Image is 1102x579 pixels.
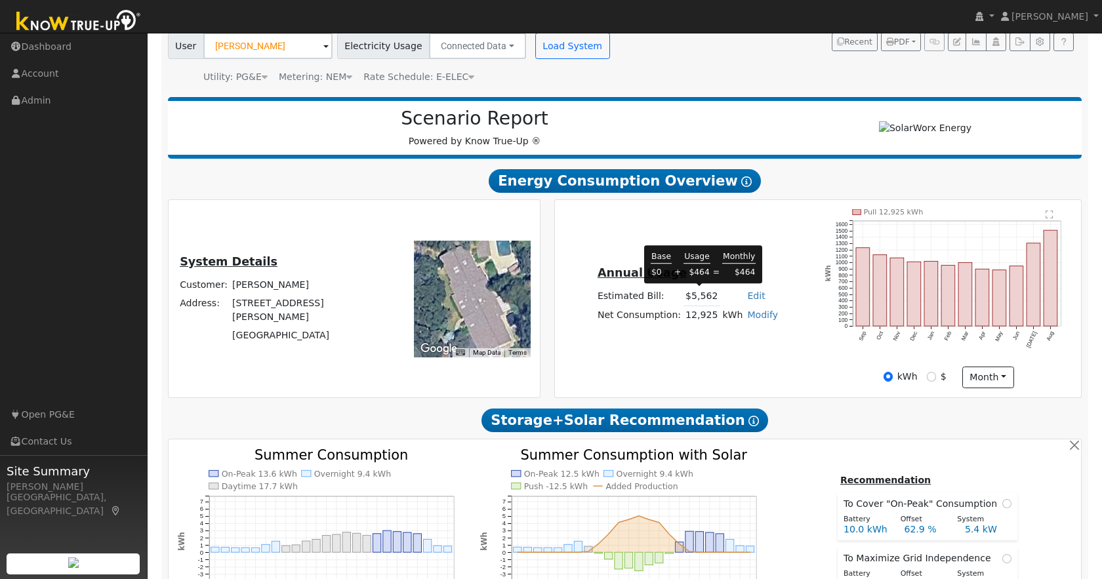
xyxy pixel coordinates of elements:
text: 1200 [836,247,848,253]
text: Nov [891,330,902,342]
span: Storage+Solar Recommendation [481,409,767,432]
text: Overnight 9.4 kWh [314,469,392,479]
button: Connected Data [429,33,526,59]
td: Net Consumption: [595,306,683,325]
rect: onclick="" [655,552,663,563]
text: Aug [1046,330,1055,342]
text: -1 [197,556,203,563]
rect: onclick="" [726,540,734,553]
rect: onclick="" [373,534,381,552]
td: = [712,266,720,279]
td: $0 [651,266,672,279]
rect: onclick="" [676,542,684,553]
input: Select a User [203,33,333,59]
td: 12,925 [684,306,720,325]
rect: onclick="" [393,532,401,553]
input: kWh [884,372,893,381]
td: [STREET_ADDRESS][PERSON_NAME] [230,294,378,327]
text: 600 [838,285,847,291]
rect: onclick="" [564,544,572,552]
rect: onclick="" [413,534,421,552]
text: 0 [199,549,203,556]
rect: onclick="" [907,262,921,326]
rect: onclick="" [890,258,904,326]
span: To Cover "On-Peak" Consumption [844,497,1002,511]
button: PDF [881,33,921,51]
a: Terms (opens in new tab) [508,349,527,356]
rect: onclick="" [1010,266,1023,327]
input: $ [927,372,936,381]
rect: onclick="" [302,541,310,552]
rect: onclick="" [584,546,592,552]
td: [GEOGRAPHIC_DATA] [230,327,378,345]
rect: onclick="" [686,531,694,552]
text: 400 [838,298,847,304]
td: Customer: [178,275,230,294]
rect: onclick="" [645,552,653,565]
i: Show Help [741,176,752,187]
circle: onclick="" [729,551,732,553]
text: 2 [199,534,203,542]
text: Summer Consumption [255,447,409,463]
div: 10.0 kWh [836,523,897,536]
td: $464 [684,266,710,279]
td: Monthly [722,250,756,264]
circle: onclick="" [598,543,600,546]
button: Keyboard shortcuts [456,348,465,357]
rect: onclick="" [333,534,340,552]
text: 1100 [836,253,848,260]
text: Added Production [606,481,678,491]
div: Powered by Know True-Up ® [174,108,775,148]
text: Oct [875,330,885,341]
text: 2 [502,534,506,542]
rect: onclick="" [737,546,745,552]
rect: onclick="" [424,540,432,553]
rect: onclick="" [635,552,643,570]
circle: onclick="" [689,550,691,553]
text: 100 [838,317,847,323]
div: Offset [893,514,950,525]
img: Know True-Up [10,7,148,37]
text: 1 [199,542,203,549]
circle: onclick="" [668,533,671,536]
text: Feb [943,330,952,342]
img: Google [417,340,460,357]
a: Modify [747,309,778,320]
circle: onclick="" [658,521,661,524]
button: Map Data [473,348,500,357]
div: 62.9 % [897,523,958,536]
rect: onclick="" [262,544,270,552]
text: -3 [500,570,506,578]
rect: onclick="" [353,533,361,552]
text: kWh [176,532,186,550]
circle: onclick="" [527,551,529,553]
rect: onclick="" [403,532,411,552]
text: 0 [502,549,506,556]
text: 500 [838,291,847,298]
circle: onclick="" [537,551,539,553]
text:  [1046,210,1054,219]
text: Sep [857,330,867,342]
div: 5.4 kW [958,523,1018,536]
h2: Scenario Report [181,108,768,130]
rect: onclick="" [272,541,279,552]
span: [PERSON_NAME] [1011,11,1088,22]
rect: onclick="" [746,546,754,552]
u: Recommendation [840,475,931,485]
rect: onclick="" [544,548,552,552]
a: Help Link [1053,33,1074,51]
text: May [994,330,1004,342]
div: Utility: PG&E [203,70,268,84]
text: 900 [838,266,847,272]
i: Show Help [748,416,759,426]
rect: onclick="" [975,269,989,326]
rect: onclick="" [1027,243,1040,327]
circle: onclick="" [618,521,621,524]
text: Jun [1011,330,1021,342]
img: retrieve [68,557,79,568]
text: 0 [844,323,847,330]
rect: onclick="" [605,552,613,559]
text: 800 [838,272,847,279]
span: PDF [886,37,910,47]
rect: onclick="" [856,248,870,327]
